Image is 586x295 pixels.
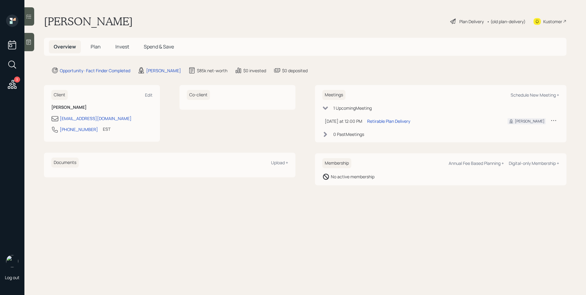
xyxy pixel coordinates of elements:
div: Kustomer [543,18,562,25]
div: • (old plan-delivery) [487,18,526,25]
div: No active membership [331,173,374,180]
div: Edit [145,92,153,98]
span: Overview [54,43,76,50]
span: Plan [91,43,101,50]
div: Log out [5,275,20,280]
div: $0 invested [243,67,266,74]
div: Opportunity · Fact Finder Completed [60,67,130,74]
h6: Co-client [187,90,210,100]
div: [PERSON_NAME] [515,119,544,124]
img: james-distasi-headshot.png [6,255,18,267]
h6: Client [51,90,68,100]
div: Digital-only Membership + [509,160,559,166]
div: Annual Fee Based Planning + [449,160,504,166]
div: Schedule New Meeting + [511,92,559,98]
h6: Documents [51,158,79,168]
div: EST [103,126,110,132]
div: [PHONE_NUMBER] [60,126,98,133]
div: [PERSON_NAME] [146,67,181,74]
div: $85k net-worth [197,67,227,74]
div: Upload + [271,160,288,165]
h6: Meetings [322,90,345,100]
div: [DATE] at 12:00 PM [325,118,362,124]
div: 0 Past Meeting s [333,131,364,137]
div: $0 deposited [282,67,308,74]
h1: [PERSON_NAME] [44,15,133,28]
div: 1 Upcoming Meeting [333,105,372,111]
h6: Membership [322,158,351,168]
div: Retirable Plan Delivery [367,118,410,124]
span: Invest [115,43,129,50]
h6: [PERSON_NAME] [51,105,153,110]
div: Plan Delivery [459,18,484,25]
span: Spend & Save [144,43,174,50]
div: [EMAIL_ADDRESS][DOMAIN_NAME] [60,115,132,122]
div: 3 [14,76,20,83]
